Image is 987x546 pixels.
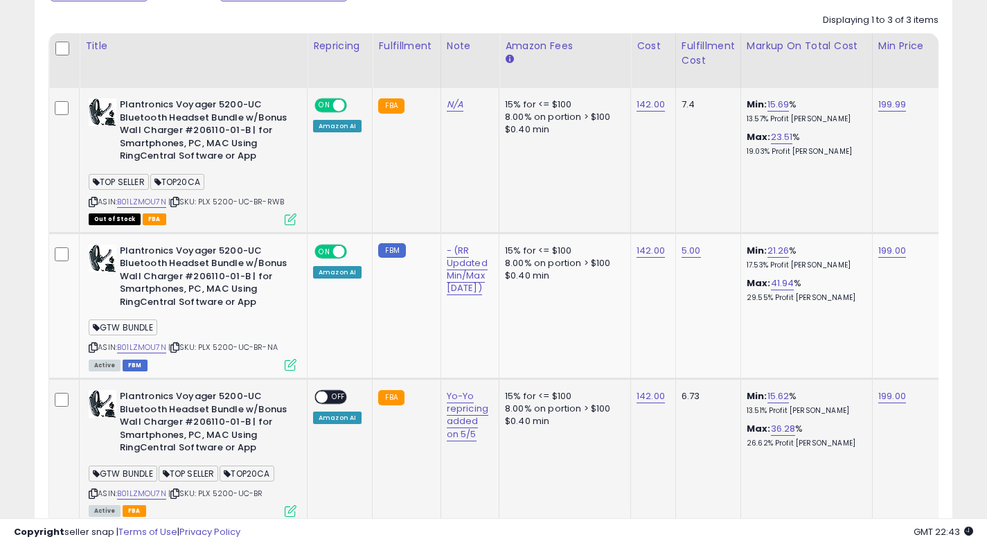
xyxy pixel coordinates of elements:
a: Privacy Policy [179,525,240,538]
a: B01LZMOU7N [117,196,166,208]
b: Min: [747,98,767,111]
a: N/A [447,98,463,112]
small: FBA [378,98,404,114]
span: GTW BUNDLE [89,319,157,335]
div: % [747,131,862,157]
b: Plantronics Voyager 5200-UC Bluetooth Headset Bundle w/Bonus Wall Charger #206110-01-B | for Smar... [120,390,288,458]
div: 8.00% on portion > $100 [505,403,620,415]
div: Amazon AI [313,120,362,132]
div: 15% for <= $100 [505,245,620,257]
span: All listings that are currently out of stock and unavailable for purchase on Amazon [89,213,141,225]
div: $0.40 min [505,415,620,428]
div: % [747,423,862,448]
img: 41aVyKc2twL._SL40_.jpg [89,245,116,272]
div: Markup on Total Cost [747,39,866,53]
div: Note [447,39,493,53]
span: ON [316,245,333,257]
a: 142.00 [637,98,665,112]
div: Amazon AI [313,412,362,424]
img: 41aVyKc2twL._SL40_.jpg [89,390,116,418]
a: 36.28 [771,422,796,436]
div: % [747,245,862,270]
div: % [747,277,862,303]
b: Min: [747,244,767,257]
th: The percentage added to the cost of goods (COGS) that forms the calculator for Min & Max prices. [740,33,872,88]
a: 15.62 [767,389,790,403]
a: 199.99 [878,98,906,112]
div: Cost [637,39,670,53]
div: Fulfillment Cost [682,39,735,68]
span: OFF [345,100,367,112]
span: TOP SELLER [159,466,219,482]
div: Title [85,39,301,53]
a: 21.26 [767,244,790,258]
a: Yo-Yo repricing added on 5/5 [447,389,488,441]
a: 41.94 [771,276,794,290]
img: 41aVyKc2twL._SL40_.jpg [89,98,116,126]
p: 13.51% Profit [PERSON_NAME] [747,406,862,416]
div: 8.00% on portion > $100 [505,111,620,123]
span: OFF [328,391,350,403]
div: Fulfillment [378,39,434,53]
span: OFF [345,245,367,257]
div: 6.73 [682,390,730,403]
span: | SKU: PLX 5200-UC-BR-RWB [168,196,284,207]
span: GTW BUNDLE [89,466,157,482]
a: Terms of Use [118,525,177,538]
div: ASIN: [89,98,296,223]
div: $0.40 min [505,270,620,282]
span: FBA [143,213,166,225]
b: Plantronics Voyager 5200-UC Bluetooth Headset Bundle w/Bonus Wall Charger #206110-01-B | for Smar... [120,245,288,312]
div: Min Price [878,39,950,53]
a: 199.00 [878,244,906,258]
b: Max: [747,276,771,290]
a: 23.51 [771,130,793,144]
div: % [747,390,862,416]
div: 7.4 [682,98,730,111]
b: Max: [747,130,771,143]
p: 26.62% Profit [PERSON_NAME] [747,439,862,448]
small: Amazon Fees. [505,53,513,66]
span: ON [316,100,333,112]
a: 142.00 [637,244,665,258]
span: | SKU: PLX 5200-UC-BR [168,488,263,499]
a: 5.00 [682,244,701,258]
div: $0.40 min [505,123,620,136]
div: 15% for <= $100 [505,390,620,403]
span: FBM [123,360,148,371]
div: 8.00% on portion > $100 [505,257,620,270]
div: Amazon Fees [505,39,625,53]
div: Repricing [313,39,366,53]
b: Min: [747,389,767,403]
span: All listings currently available for purchase on Amazon [89,360,121,371]
span: | SKU: PLX 5200-UC-BR-NA [168,342,278,353]
span: 2025-08-16 22:43 GMT [914,525,973,538]
strong: Copyright [14,525,64,538]
a: 15.69 [767,98,790,112]
p: 13.57% Profit [PERSON_NAME] [747,114,862,124]
p: 17.53% Profit [PERSON_NAME] [747,261,862,270]
a: 199.00 [878,389,906,403]
a: B01LZMOU7N [117,488,166,500]
a: - (RR Updated Min/Max [DATE]) [447,244,488,296]
span: TOP20CA [150,174,204,190]
small: FBM [378,243,405,258]
div: % [747,98,862,124]
small: FBA [378,390,404,405]
div: 15% for <= $100 [505,98,620,111]
a: B01LZMOU7N [117,342,166,353]
span: TOP SELLER [89,174,149,190]
div: Displaying 1 to 3 of 3 items [823,14,939,27]
div: ASIN: [89,245,296,369]
a: 142.00 [637,389,665,403]
p: 29.55% Profit [PERSON_NAME] [747,293,862,303]
div: seller snap | | [14,526,240,539]
p: 19.03% Profit [PERSON_NAME] [747,147,862,157]
div: Amazon AI [313,266,362,279]
b: Plantronics Voyager 5200-UC Bluetooth Headset Bundle w/Bonus Wall Charger #206110-01-B | for Smar... [120,98,288,166]
b: Max: [747,422,771,435]
span: TOP20CA [220,466,274,482]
